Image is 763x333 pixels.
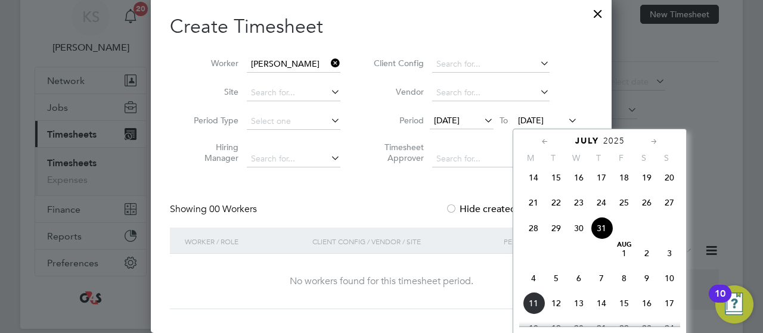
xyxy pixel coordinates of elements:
[715,294,725,309] div: 10
[182,275,581,288] div: No workers found for this timesheet period.
[522,292,545,315] span: 11
[518,115,544,126] span: [DATE]
[575,136,599,146] span: July
[432,151,550,167] input: Search for...
[545,267,567,290] span: 5
[613,242,635,248] span: Aug
[567,292,590,315] span: 13
[185,58,238,69] label: Worker
[182,228,309,255] div: Worker / Role
[501,228,581,255] div: Period
[635,292,658,315] span: 16
[635,166,658,189] span: 19
[432,56,550,73] input: Search for...
[185,142,238,163] label: Hiring Manager
[613,267,635,290] span: 8
[567,217,590,239] span: 30
[613,242,635,264] span: 1
[185,86,238,97] label: Site
[603,136,625,146] span: 2025
[567,191,590,214] span: 23
[185,115,238,126] label: Period Type
[247,56,340,73] input: Search for...
[655,153,678,163] span: S
[522,217,545,239] span: 28
[658,191,681,214] span: 27
[590,217,613,239] span: 31
[715,285,753,323] button: Open Resource Center, 10 new notifications
[519,153,542,163] span: M
[370,115,424,126] label: Period
[432,85,550,101] input: Search for...
[545,166,567,189] span: 15
[613,191,635,214] span: 25
[590,166,613,189] span: 17
[567,267,590,290] span: 6
[565,153,587,163] span: W
[587,153,610,163] span: T
[632,153,655,163] span: S
[309,228,501,255] div: Client Config / Vendor / Site
[370,58,424,69] label: Client Config
[613,292,635,315] span: 15
[522,267,545,290] span: 4
[247,151,340,167] input: Search for...
[590,191,613,214] span: 24
[545,292,567,315] span: 12
[247,85,340,101] input: Search for...
[613,166,635,189] span: 18
[635,191,658,214] span: 26
[445,203,566,215] label: Hide created timesheets
[590,267,613,290] span: 7
[170,14,593,39] h2: Create Timesheet
[370,86,424,97] label: Vendor
[247,113,340,130] input: Select one
[542,153,565,163] span: T
[434,115,460,126] span: [DATE]
[658,166,681,189] span: 20
[590,292,613,315] span: 14
[522,166,545,189] span: 14
[658,292,681,315] span: 17
[496,113,511,128] span: To
[610,153,632,163] span: F
[545,191,567,214] span: 22
[567,166,590,189] span: 16
[658,242,681,264] span: 3
[658,267,681,290] span: 10
[635,242,658,264] span: 2
[209,203,257,215] span: 00 Workers
[545,217,567,239] span: 29
[370,142,424,163] label: Timesheet Approver
[635,267,658,290] span: 9
[522,191,545,214] span: 21
[170,203,259,216] div: Showing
